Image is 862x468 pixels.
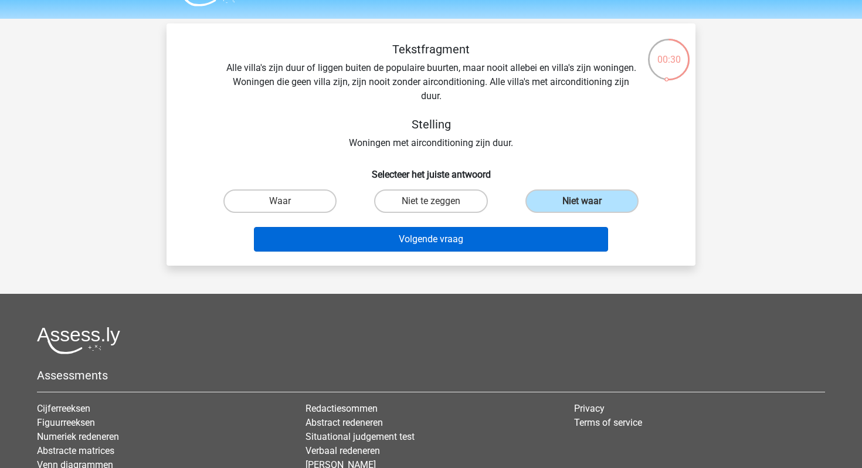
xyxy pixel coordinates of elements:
[574,417,642,428] a: Terms of service
[37,445,114,456] a: Abstracte matrices
[306,445,380,456] a: Verbaal redeneren
[254,227,609,252] button: Volgende vraag
[185,42,677,150] div: Alle villa's zijn duur of liggen buiten de populaire buurten, maar nooit allebei en villa's zijn ...
[525,189,639,213] label: Niet waar
[223,117,639,131] h5: Stelling
[306,417,383,428] a: Abstract redeneren
[37,431,119,442] a: Numeriek redeneren
[185,160,677,180] h6: Selecteer het juiste antwoord
[37,368,825,382] h5: Assessments
[374,189,487,213] label: Niet te zeggen
[306,431,415,442] a: Situational judgement test
[306,403,378,414] a: Redactiesommen
[223,189,337,213] label: Waar
[574,403,605,414] a: Privacy
[37,403,90,414] a: Cijferreeksen
[647,38,691,67] div: 00:30
[223,42,639,56] h5: Tekstfragment
[37,417,95,428] a: Figuurreeksen
[37,327,120,354] img: Assessly logo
